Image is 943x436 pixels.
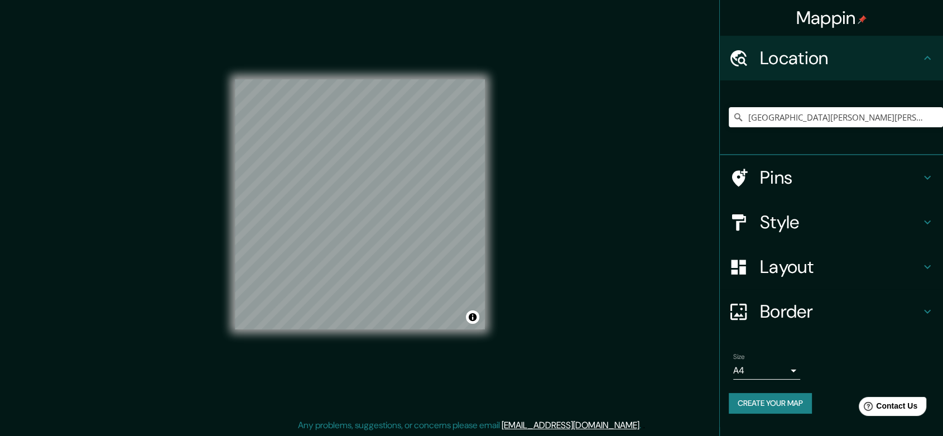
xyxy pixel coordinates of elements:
[720,36,943,80] div: Location
[733,362,800,380] div: A4
[729,393,812,414] button: Create your map
[760,47,921,69] h4: Location
[235,79,485,329] canvas: Map
[720,289,943,334] div: Border
[643,419,645,432] div: .
[733,352,745,362] label: Size
[720,155,943,200] div: Pins
[844,392,931,424] iframe: Help widget launcher
[760,166,921,189] h4: Pins
[729,107,943,127] input: Pick your city or area
[466,310,479,324] button: Toggle attribution
[502,419,639,431] a: [EMAIL_ADDRESS][DOMAIN_NAME]
[641,419,643,432] div: .
[858,15,867,24] img: pin-icon.png
[760,256,921,278] h4: Layout
[760,300,921,323] h4: Border
[720,200,943,245] div: Style
[720,245,943,289] div: Layout
[760,211,921,233] h4: Style
[796,7,867,29] h4: Mappin
[298,419,641,432] p: Any problems, suggestions, or concerns please email .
